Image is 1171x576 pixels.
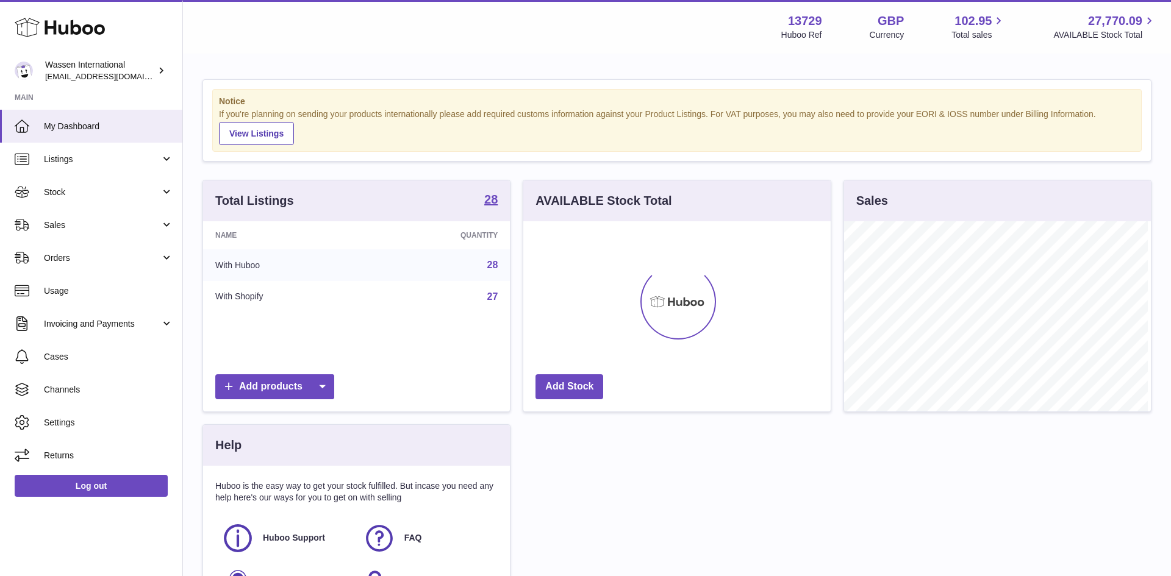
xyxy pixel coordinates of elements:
span: FAQ [404,532,422,544]
div: Currency [870,29,904,41]
span: 27,770.09 [1088,13,1142,29]
span: Invoicing and Payments [44,318,160,330]
span: Listings [44,154,160,165]
h3: Sales [856,193,888,209]
span: AVAILABLE Stock Total [1053,29,1156,41]
span: Settings [44,417,173,428]
a: FAQ [363,522,492,555]
a: 27,770.09 AVAILABLE Stock Total [1053,13,1156,41]
span: [EMAIL_ADDRESS][DOMAIN_NAME] [45,71,179,81]
td: With Shopify [203,281,368,313]
span: My Dashboard [44,121,173,132]
div: Huboo Ref [781,29,822,41]
span: Huboo Support [263,532,325,544]
strong: 28 [484,193,498,205]
span: Orders [44,252,160,264]
span: Usage [44,285,173,297]
div: If you're planning on sending your products internationally please add required customs informati... [219,108,1135,145]
h3: AVAILABLE Stock Total [535,193,671,209]
a: Add Stock [535,374,603,399]
a: 28 [484,193,498,208]
strong: 13729 [788,13,822,29]
span: Returns [44,450,173,461]
span: Total sales [951,29,1006,41]
th: Name [203,221,368,249]
p: Huboo is the easy way to get your stock fulfilled. But incase you need any help here's our ways f... [215,480,498,503]
th: Quantity [368,221,510,249]
a: 28 [487,260,498,270]
span: Sales [44,219,160,231]
a: Log out [15,475,168,497]
strong: GBP [878,13,904,29]
td: With Huboo [203,249,368,281]
h3: Help [215,437,242,453]
a: 102.95 Total sales [951,13,1006,41]
span: Channels [44,384,173,396]
span: 102.95 [954,13,992,29]
span: Stock [44,187,160,198]
a: 27 [487,291,498,302]
h3: Total Listings [215,193,294,209]
div: Wassen International [45,59,155,82]
span: Cases [44,351,173,363]
img: internationalsupplychain@wassen.com [15,62,33,80]
a: View Listings [219,122,294,145]
a: Add products [215,374,334,399]
a: Huboo Support [221,522,351,555]
strong: Notice [219,96,1135,107]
